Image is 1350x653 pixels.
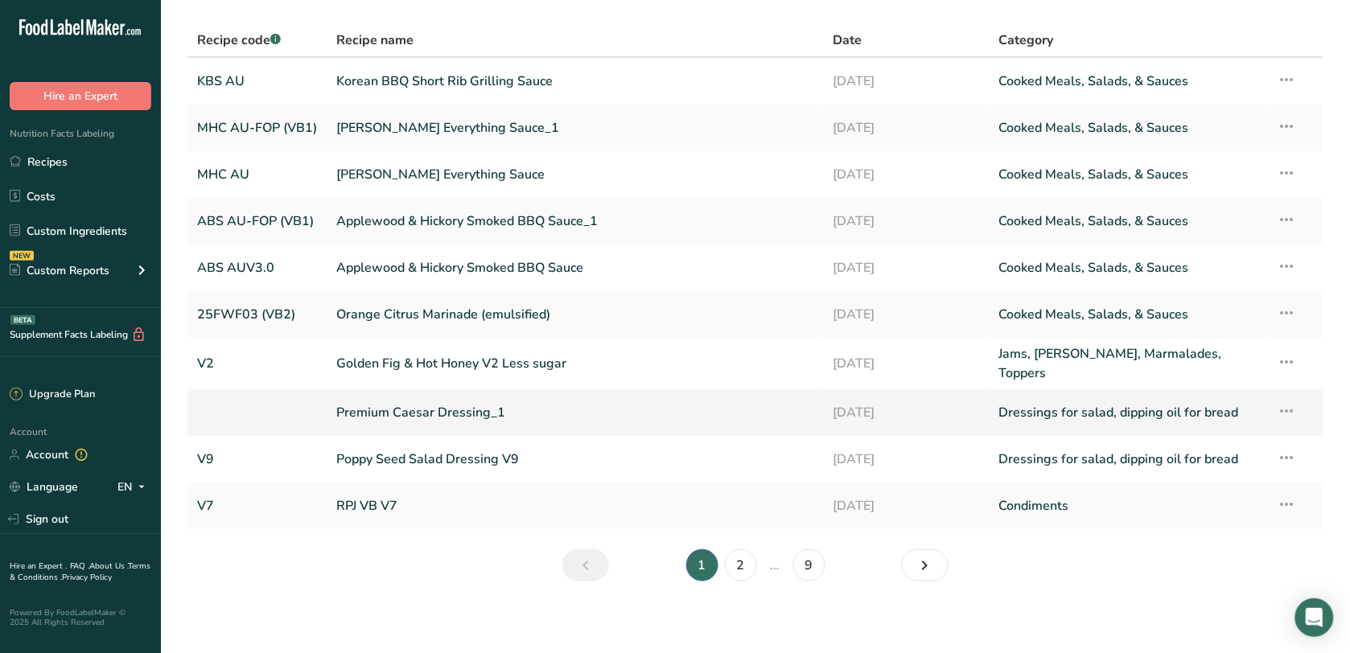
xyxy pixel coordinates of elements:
a: [DATE] [833,158,980,191]
a: Korean BBQ Short Rib Grilling Sauce [336,64,813,98]
a: ABS AUV3.0 [197,251,317,285]
div: Open Intercom Messenger [1295,598,1334,637]
a: MHC AU [197,158,317,191]
span: Recipe code [197,31,281,49]
a: Terms & Conditions . [10,561,150,583]
a: Language [10,473,78,501]
a: [PERSON_NAME] Everything Sauce_1 [336,111,813,145]
span: Recipe name [336,31,414,50]
a: Cooked Meals, Salads, & Sauces [999,298,1258,331]
span: Category [999,31,1054,50]
a: KBS AU [197,64,317,98]
a: Cooked Meals, Salads, & Sauces [999,251,1258,285]
div: Custom Reports [10,262,109,279]
a: [DATE] [833,396,980,429]
a: Dressings for salad, dipping oil for bread [999,396,1258,429]
a: [DATE] [833,64,980,98]
a: [PERSON_NAME] Everything Sauce [336,158,813,191]
div: EN [117,478,151,497]
a: Condiments [999,489,1258,523]
a: [DATE] [833,204,980,238]
a: V7 [197,489,317,523]
a: [DATE] [833,111,980,145]
a: V9 [197,442,317,476]
a: [DATE] [833,442,980,476]
a: Premium Caesar Dressing_1 [336,396,813,429]
a: Cooked Meals, Salads, & Sauces [999,64,1258,98]
a: Orange Citrus Marinade (emulsified) [336,298,813,331]
a: ABS AU-FOP (VB1) [197,204,317,238]
a: FAQ . [70,561,89,572]
a: Cooked Meals, Salads, & Sauces [999,111,1258,145]
div: Powered By FoodLabelMaker © 2025 All Rights Reserved [10,608,151,627]
a: Page 2. [725,549,757,581]
a: RPJ VB V7 [336,489,813,523]
a: Cooked Meals, Salads, & Sauces [999,204,1258,238]
a: Applewood & Hickory Smoked BBQ Sauce [336,251,813,285]
div: BETA [10,315,35,325]
a: Next page [902,549,949,581]
a: About Us . [89,561,128,572]
a: Cooked Meals, Salads, & Sauces [999,158,1258,191]
a: Dressings for salad, dipping oil for bread [999,442,1258,476]
a: Golden Fig & Hot Honey V2 Less sugar [336,344,813,383]
a: [DATE] [833,251,980,285]
button: Hire an Expert [10,82,151,110]
a: [DATE] [833,489,980,523]
a: Page 9. [793,549,825,581]
a: 25FWF03 (VB2) [197,298,317,331]
a: Poppy Seed Salad Dressing V9 [336,442,813,476]
a: MHC AU-FOP (VB1) [197,111,317,145]
a: Applewood & Hickory Smoked BBQ Sauce_1 [336,204,813,238]
span: Date [833,31,862,50]
a: [DATE] [833,344,980,383]
a: Privacy Policy [62,572,112,583]
a: [DATE] [833,298,980,331]
a: Previous page [562,549,609,581]
div: Upgrade Plan [10,387,95,403]
a: Jams, [PERSON_NAME], Marmalades, Toppers [999,344,1258,383]
a: V2 [197,344,317,383]
div: NEW [10,251,34,261]
a: Hire an Expert . [10,561,67,572]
